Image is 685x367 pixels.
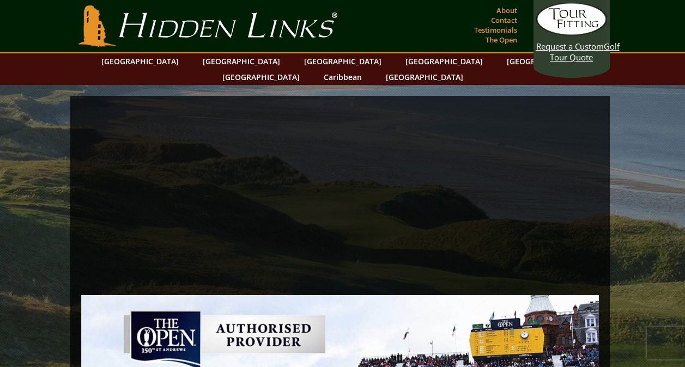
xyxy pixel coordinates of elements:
[197,53,286,69] a: [GEOGRAPHIC_DATA]
[380,69,469,85] a: [GEOGRAPHIC_DATA]
[494,3,520,18] a: About
[96,53,184,69] a: [GEOGRAPHIC_DATA]
[536,3,607,63] a: Request a CustomGolf Tour Quote
[536,41,604,52] span: Request a Custom
[172,107,507,295] iframe: Sir-Nick-Favorite-memories-from-St-Andrews
[400,53,488,69] a: [GEOGRAPHIC_DATA]
[471,22,520,38] a: Testimonials
[501,53,590,69] a: [GEOGRAPHIC_DATA]
[299,53,387,69] a: [GEOGRAPHIC_DATA]
[318,69,367,85] a: Caribbean
[217,69,305,85] a: [GEOGRAPHIC_DATA]
[488,13,520,28] a: Contact
[483,32,520,47] a: The Open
